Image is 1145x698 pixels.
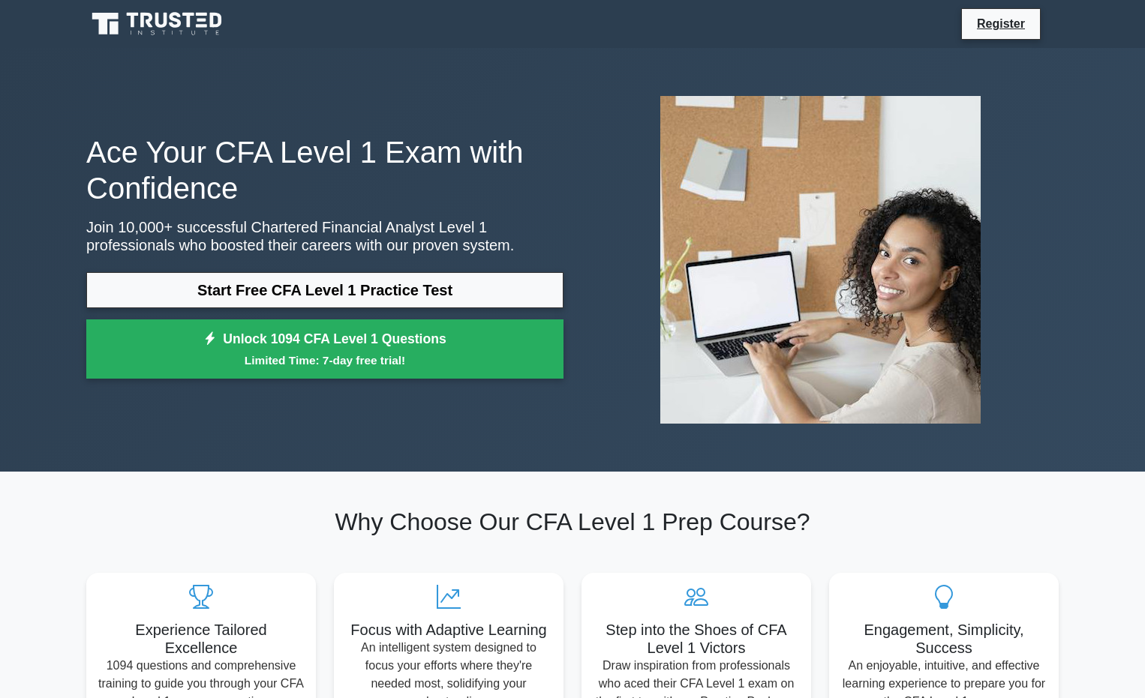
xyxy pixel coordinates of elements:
[86,508,1059,536] h2: Why Choose Our CFA Level 1 Prep Course?
[98,621,304,657] h5: Experience Tailored Excellence
[594,621,799,657] h5: Step into the Shoes of CFA Level 1 Victors
[346,621,551,639] h5: Focus with Adaptive Learning
[968,14,1034,33] a: Register
[86,319,563,379] a: Unlock 1094 CFA Level 1 QuestionsLimited Time: 7-day free trial!
[86,272,563,308] a: Start Free CFA Level 1 Practice Test
[105,352,545,369] small: Limited Time: 7-day free trial!
[86,134,563,206] h1: Ace Your CFA Level 1 Exam with Confidence
[841,621,1047,657] h5: Engagement, Simplicity, Success
[86,218,563,254] p: Join 10,000+ successful Chartered Financial Analyst Level 1 professionals who boosted their caree...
